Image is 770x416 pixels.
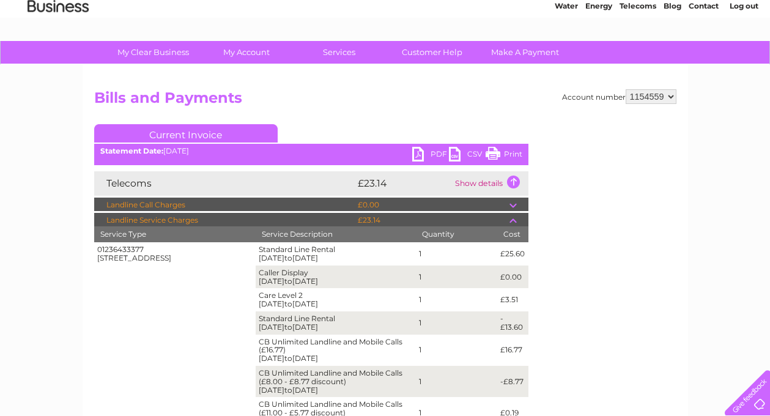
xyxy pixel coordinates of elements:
[94,124,278,143] a: Current Invoice
[497,366,528,397] td: -£8.77
[497,335,528,366] td: £16.77
[585,52,612,61] a: Energy
[562,89,676,104] div: Account number
[497,242,528,266] td: £25.60
[284,277,292,286] span: to
[555,52,578,61] a: Water
[289,41,390,64] a: Services
[103,41,204,64] a: My Clear Business
[416,311,497,335] td: 1
[497,311,528,335] td: -£13.60
[284,299,292,308] span: to
[664,52,681,61] a: Blog
[94,171,355,196] td: Telecoms
[256,288,416,311] td: Care Level 2 [DATE] [DATE]
[284,385,292,395] span: to
[97,245,253,262] div: 01236433377 [STREET_ADDRESS]
[539,6,624,21] a: 0333 014 3131
[355,213,509,228] td: £23.14
[97,7,675,59] div: Clear Business is a trading name of Verastar Limited (registered in [GEOGRAPHIC_DATA] No. 3667643...
[416,226,497,242] th: Quantity
[497,288,528,311] td: £3.51
[416,266,497,289] td: 1
[196,41,297,64] a: My Account
[355,171,452,196] td: £23.14
[94,213,355,228] td: Landline Service Charges
[475,41,576,64] a: Make A Payment
[256,242,416,266] td: Standard Line Rental [DATE] [DATE]
[449,147,486,165] a: CSV
[100,146,163,155] b: Statement Date:
[689,52,719,61] a: Contact
[620,52,656,61] a: Telecoms
[412,147,449,165] a: PDF
[486,147,522,165] a: Print
[256,366,416,397] td: CB Unlimited Landline and Mobile Calls (£8.00 - £8.77 discount) [DATE] [DATE]
[416,335,497,366] td: 1
[497,266,528,289] td: £0.00
[497,226,528,242] th: Cost
[256,226,416,242] th: Service Description
[94,89,676,113] h2: Bills and Payments
[256,311,416,335] td: Standard Line Rental [DATE] [DATE]
[730,52,758,61] a: Log out
[416,242,497,266] td: 1
[94,226,256,242] th: Service Type
[94,147,528,155] div: [DATE]
[416,366,497,397] td: 1
[382,41,483,64] a: Customer Help
[27,32,89,69] img: logo.png
[256,335,416,366] td: CB Unlimited Landline and Mobile Calls (£16.77) [DATE] [DATE]
[452,171,528,196] td: Show details
[416,288,497,311] td: 1
[355,198,509,212] td: £0.00
[256,266,416,289] td: Caller Display [DATE] [DATE]
[94,198,355,212] td: Landline Call Charges
[284,354,292,363] span: to
[284,253,292,262] span: to
[284,322,292,332] span: to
